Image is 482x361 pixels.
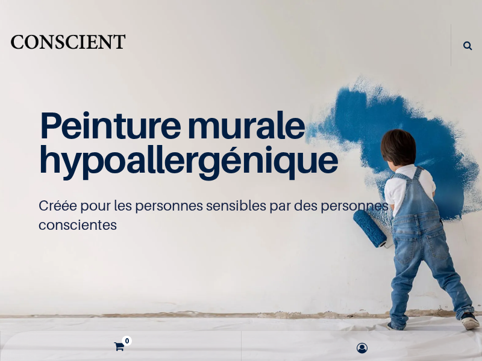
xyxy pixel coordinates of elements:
img: Conscient [9,30,127,60]
span: hypoallergénique [39,137,338,181]
sup: 0 [122,336,132,346]
p: Créée pour les personnes sensibles par des personnes conscientes [39,196,443,235]
a: 0 [4,331,238,361]
a: Logo of Conscient [9,30,127,60]
span: Peinture murale [39,102,305,147]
